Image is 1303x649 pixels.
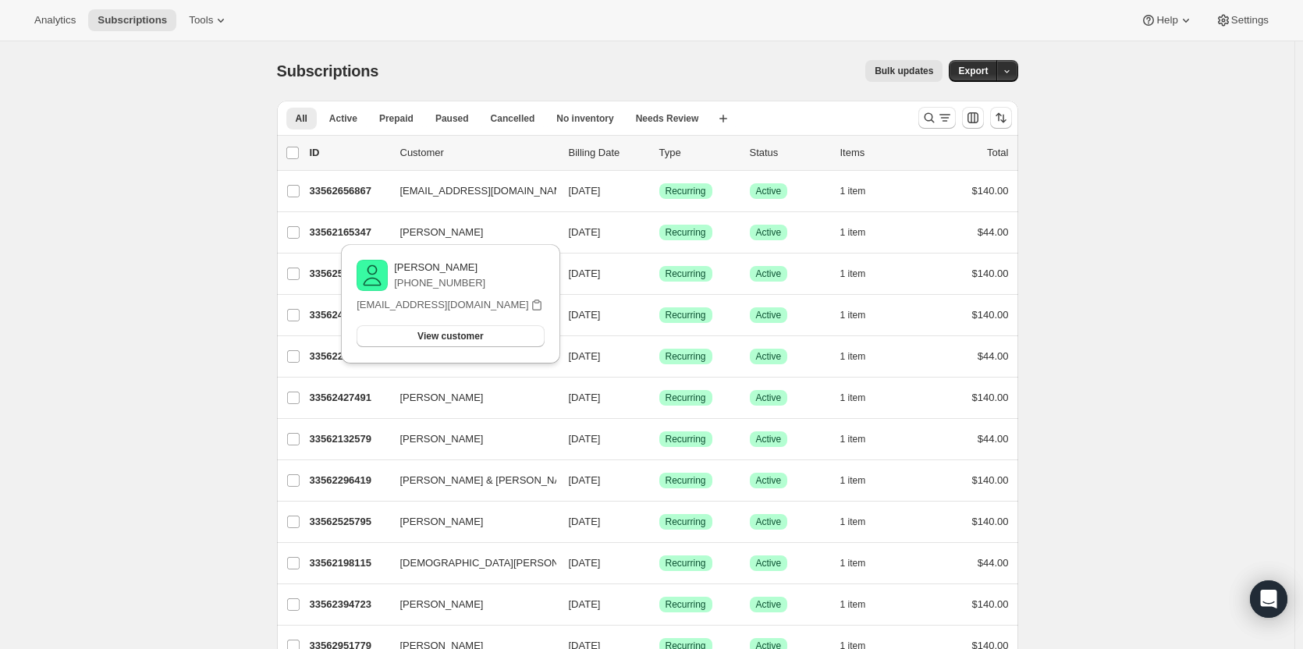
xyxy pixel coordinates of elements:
button: Settings [1206,9,1278,31]
span: Active [756,268,782,280]
span: Active [756,598,782,611]
p: Status [750,145,828,161]
button: Customize table column order and visibility [962,107,984,129]
div: Items [840,145,918,161]
button: [PERSON_NAME] [391,220,547,245]
button: Help [1131,9,1202,31]
p: Billing Date [569,145,647,161]
span: Recurring [666,557,706,569]
span: Recurring [666,185,706,197]
span: Active [756,433,782,445]
span: [EMAIL_ADDRESS][DOMAIN_NAME] [400,183,572,199]
span: $140.00 [972,598,1009,610]
span: Active [756,350,782,363]
button: 1 item [840,304,883,326]
p: 33562198115 [310,555,388,571]
span: Recurring [666,392,706,404]
span: Recurring [666,474,706,487]
span: [DATE] [569,433,601,445]
button: 1 item [840,552,883,574]
span: Cancelled [491,112,535,125]
span: [PERSON_NAME] [400,514,484,530]
span: Recurring [666,350,706,363]
span: [DATE] [569,185,601,197]
p: 33562427491 [310,390,388,406]
span: 1 item [840,516,866,528]
div: 33562165347[PERSON_NAME][DATE]SuccessRecurringSuccessActive1 item$44.00 [310,222,1009,243]
span: [DATE] [569,598,601,610]
span: $44.00 [978,433,1009,445]
span: 1 item [840,474,866,487]
span: [PERSON_NAME] [400,431,484,447]
button: [PERSON_NAME] [391,427,547,452]
span: 1 item [840,598,866,611]
span: [DATE] [569,226,601,238]
button: Subscriptions [88,9,176,31]
div: 33562394723[PERSON_NAME][DATE]SuccessRecurringSuccessActive1 item$140.00 [310,594,1009,615]
p: 33562165347 [310,225,388,240]
span: Active [756,185,782,197]
p: 33562230883 [310,349,388,364]
p: 33562394723 [310,597,388,612]
span: 1 item [840,185,866,197]
span: [DATE] [569,350,601,362]
div: 33562132579[PERSON_NAME][DATE]SuccessRecurringSuccessActive1 item$44.00 [310,428,1009,450]
p: 33562656867 [310,183,388,199]
button: 1 item [840,263,883,285]
span: Active [756,226,782,239]
span: 1 item [840,433,866,445]
span: $140.00 [972,309,1009,321]
span: Needs Review [636,112,699,125]
span: $44.00 [978,557,1009,569]
button: [EMAIL_ADDRESS][DOMAIN_NAME] [391,179,547,204]
span: [DATE] [569,516,601,527]
span: Analytics [34,14,76,27]
p: 33562591331 [310,266,388,282]
div: IDCustomerBilling DateTypeStatusItemsTotal [310,145,1009,161]
button: Analytics [25,9,85,31]
span: [DATE] [569,474,601,486]
p: 33562132579 [310,431,388,447]
div: 33562427491[PERSON_NAME][DATE]SuccessRecurringSuccessActive1 item$140.00 [310,387,1009,409]
span: Recurring [666,226,706,239]
span: $140.00 [972,474,1009,486]
span: Active [756,392,782,404]
span: Subscriptions [98,14,167,27]
button: 1 item [840,387,883,409]
span: Help [1156,14,1177,27]
span: 1 item [840,392,866,404]
span: [DEMOGRAPHIC_DATA][PERSON_NAME] [400,555,597,571]
span: Prepaid [379,112,414,125]
span: Active [756,557,782,569]
button: Search and filter results [918,107,956,129]
button: 1 item [840,428,883,450]
span: $44.00 [978,350,1009,362]
button: Sort the results [990,107,1012,129]
span: Active [756,474,782,487]
span: [DATE] [569,268,601,279]
p: ID [310,145,388,161]
span: $44.00 [978,226,1009,238]
span: [DATE] [569,309,601,321]
span: Recurring [666,309,706,321]
div: 33562296419[PERSON_NAME] & [PERSON_NAME][DATE]SuccessRecurringSuccessActive1 item$140.00 [310,470,1009,491]
button: View customer [357,325,544,347]
p: Total [987,145,1008,161]
div: 33562198115[DEMOGRAPHIC_DATA][PERSON_NAME][DATE]SuccessRecurringSuccessActive1 item$44.00 [310,552,1009,574]
button: [PERSON_NAME] & [PERSON_NAME] [391,468,547,493]
span: $140.00 [972,268,1009,279]
div: 33562230883[PERSON_NAME][DATE]SuccessRecurringSuccessActive1 item$44.00 [310,346,1009,367]
span: Export [958,65,988,77]
span: Bulk updates [875,65,933,77]
span: [PERSON_NAME] [400,390,484,406]
div: Type [659,145,737,161]
div: 33562525795[PERSON_NAME][DATE]SuccessRecurringSuccessActive1 item$140.00 [310,511,1009,533]
div: 33562493027[PERSON_NAME][DATE]SuccessRecurringSuccessActive1 item$140.00 [310,304,1009,326]
button: 1 item [840,180,883,202]
div: Open Intercom Messenger [1250,580,1287,618]
span: 1 item [840,557,866,569]
span: 1 item [840,268,866,280]
p: [EMAIL_ADDRESS][DOMAIN_NAME] [357,297,528,313]
span: $140.00 [972,185,1009,197]
span: Active [756,516,782,528]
